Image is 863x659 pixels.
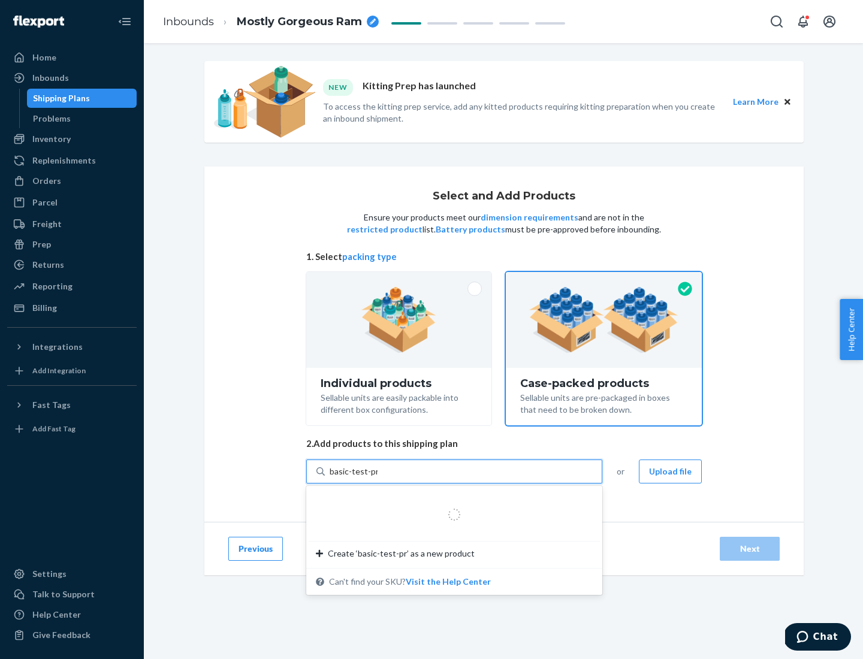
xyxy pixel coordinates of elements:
button: Create ‘basic-test-pr’ as a new productCan't find your SKU? [406,576,491,588]
div: Inventory [32,133,71,145]
a: Add Integration [7,361,137,380]
a: Reporting [7,277,137,296]
p: Kitting Prep has launched [363,79,476,95]
a: Freight [7,214,137,234]
a: Add Fast Tag [7,419,137,439]
div: Fast Tags [32,399,71,411]
span: or [617,465,624,477]
span: Can't find your SKU? [329,576,491,588]
p: Ensure your products meet our and are not in the list. must be pre-approved before inbounding. [346,211,662,235]
button: Help Center [840,299,863,360]
div: Next [730,543,770,555]
button: Battery products [436,223,505,235]
a: Returns [7,255,137,274]
button: Close Navigation [113,10,137,34]
a: Inbounds [163,15,214,28]
div: Problems [33,113,71,125]
button: Previous [228,537,283,561]
button: Give Feedback [7,625,137,645]
span: 2. Add products to this shipping plan [306,437,702,450]
div: Returns [32,259,64,271]
button: Open Search Box [765,10,789,34]
div: Orders [32,175,61,187]
a: Settings [7,564,137,584]
button: Learn More [733,95,778,108]
div: Reporting [32,280,73,292]
div: Individual products [321,377,477,389]
a: Orders [7,171,137,191]
button: Talk to Support [7,585,137,604]
div: Talk to Support [32,588,95,600]
button: restricted product [347,223,423,235]
button: Upload file [639,460,702,483]
a: Parcel [7,193,137,212]
div: Add Integration [32,365,86,376]
div: Integrations [32,341,83,353]
input: Create ‘basic-test-pr’ as a new productCan't find your SKU?Visit the Help Center [330,465,378,477]
a: Replenishments [7,151,137,170]
a: Billing [7,298,137,318]
div: Inbounds [32,72,69,84]
a: Inventory [7,129,137,149]
div: Case-packed products [520,377,687,389]
img: case-pack.59cecea509d18c883b923b81aeac6d0b.png [529,287,678,353]
div: Shipping Plans [33,92,90,104]
span: Create ‘basic-test-pr’ as a new product [328,548,475,560]
div: Billing [32,302,57,314]
a: Shipping Plans [27,89,137,108]
div: Help Center [32,609,81,621]
div: Add Fast Tag [32,424,76,434]
button: dimension requirements [481,211,578,223]
a: Problems [27,109,137,128]
a: Help Center [7,605,137,624]
button: Open notifications [791,10,815,34]
button: Integrations [7,337,137,356]
div: Give Feedback [32,629,90,641]
p: To access the kitting prep service, add any kitted products requiring kitting preparation when yo... [323,101,722,125]
div: Replenishments [32,155,96,167]
ol: breadcrumbs [153,4,388,40]
div: NEW [323,79,353,95]
iframe: Opens a widget where you can chat to one of our agents [785,623,851,653]
span: Mostly Gorgeous Ram [237,14,362,30]
img: Flexport logo [13,16,64,28]
div: Freight [32,218,62,230]
h1: Select and Add Products [433,191,575,202]
a: Home [7,48,137,67]
img: individual-pack.facf35554cb0f1810c75b2bd6df2d64e.png [361,287,436,353]
a: Inbounds [7,68,137,87]
span: 1. Select [306,250,702,263]
button: Fast Tags [7,395,137,415]
button: Close [781,95,794,108]
button: Open account menu [817,10,841,34]
button: Next [720,537,780,561]
div: Parcel [32,197,58,208]
div: Prep [32,238,51,250]
div: Home [32,52,56,64]
button: packing type [342,250,397,263]
div: Sellable units are pre-packaged in boxes that need to be broken down. [520,389,687,416]
div: Sellable units are easily packable into different box configurations. [321,389,477,416]
div: Settings [32,568,67,580]
a: Prep [7,235,137,254]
